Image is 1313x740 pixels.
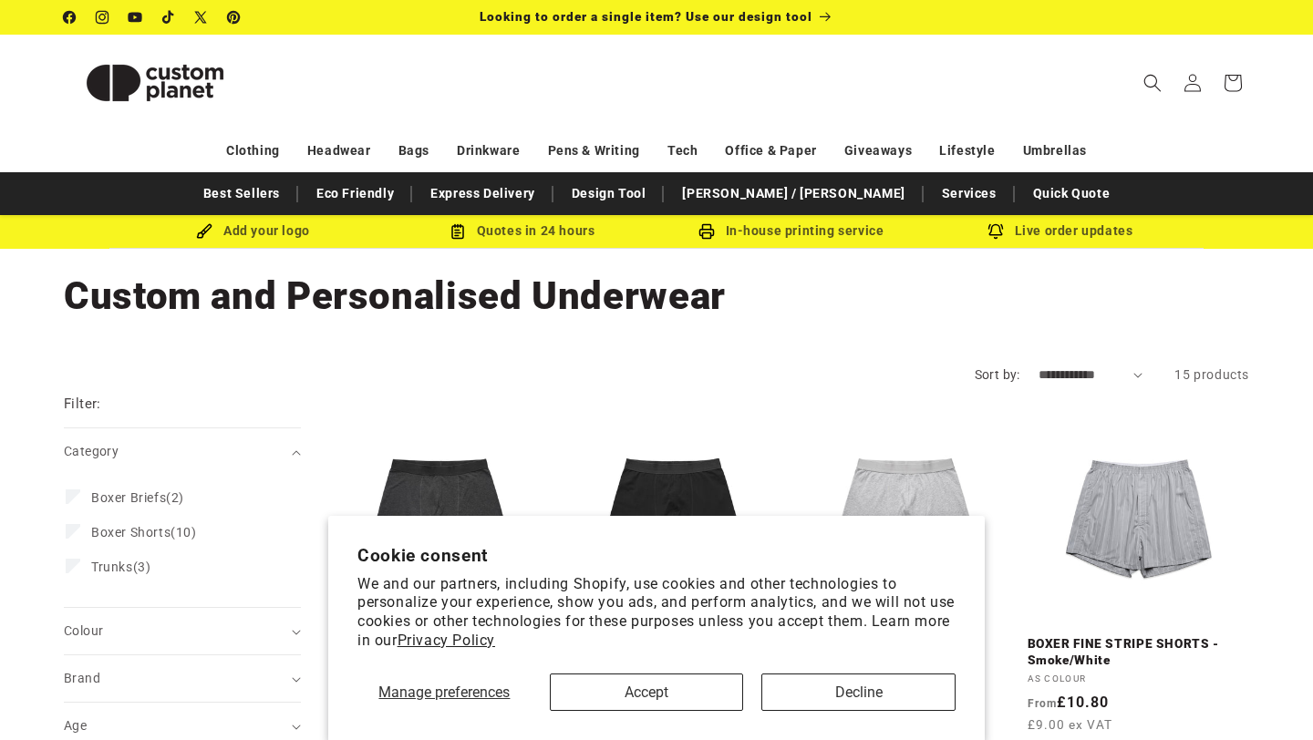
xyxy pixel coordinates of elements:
[398,632,495,649] a: Privacy Policy
[91,490,166,505] span: Boxer Briefs
[64,655,301,702] summary: Brand (0 selected)
[357,575,956,651] p: We and our partners, including Shopify, use cookies and other technologies to personalize your ex...
[673,178,914,210] a: [PERSON_NAME] / [PERSON_NAME]
[1023,135,1087,167] a: Umbrellas
[550,673,744,711] button: Accept
[91,559,150,575] span: (3)
[450,223,466,240] img: Order Updates Icon
[939,135,995,167] a: Lifestyle
[226,135,280,167] a: Clothing
[480,9,812,24] span: Looking to order a single item? Use our design tool
[64,718,87,733] span: Age
[196,223,212,240] img: Brush Icon
[667,135,698,167] a: Tech
[698,223,715,240] img: In-house printing
[64,428,301,475] summary: Category (0 selected)
[388,220,656,242] div: Quotes in 24 hours
[194,178,289,210] a: Best Sellers
[975,367,1020,382] label: Sort by:
[307,178,403,210] a: Eco Friendly
[64,42,246,124] img: Custom Planet
[64,394,101,415] h2: Filter:
[357,673,532,711] button: Manage preferences
[64,608,301,654] summary: Colour (0 selected)
[91,525,171,540] span: Boxer Shorts
[64,623,103,638] span: Colour
[925,220,1194,242] div: Live order updates
[725,135,816,167] a: Office & Paper
[64,671,100,685] span: Brand
[421,178,544,210] a: Express Delivery
[357,545,956,566] h2: Cookie consent
[563,178,656,210] a: Design Tool
[1028,636,1250,668] a: BOXER FINE STRIPE SHORTS - Smoke/White
[987,223,1004,240] img: Order updates
[91,489,184,506] span: (2)
[761,673,956,711] button: Decline
[307,135,371,167] a: Headwear
[91,524,197,540] span: (10)
[548,135,640,167] a: Pens & Writing
[1024,178,1120,210] a: Quick Quote
[378,683,510,701] span: Manage preferences
[457,135,520,167] a: Drinkware
[91,560,133,574] span: Trunks
[64,272,1249,321] h1: Custom and Personalised Underwear
[933,178,1006,210] a: Services
[64,444,119,458] span: Category
[1132,63,1173,103] summary: Search
[398,135,429,167] a: Bags
[57,35,253,130] a: Custom Planet
[656,220,925,242] div: In-house printing service
[119,220,388,242] div: Add your logo
[844,135,912,167] a: Giveaways
[1174,367,1249,382] span: 15 products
